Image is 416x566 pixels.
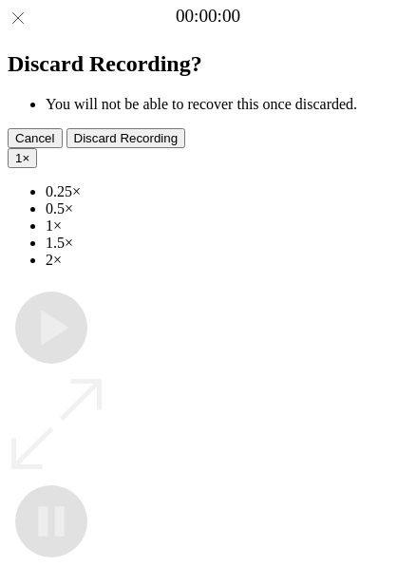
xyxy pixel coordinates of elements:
[66,128,186,148] button: Discard Recording
[15,151,22,165] span: 1
[8,128,63,148] button: Cancel
[46,217,408,235] li: 1×
[46,235,408,252] li: 1.5×
[8,148,37,168] button: 1×
[46,252,408,269] li: 2×
[46,183,408,200] li: 0.25×
[46,96,408,113] li: You will not be able to recover this once discarded.
[8,51,408,77] h2: Discard Recording?
[46,200,408,217] li: 0.5×
[176,6,240,27] a: 00:00:00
